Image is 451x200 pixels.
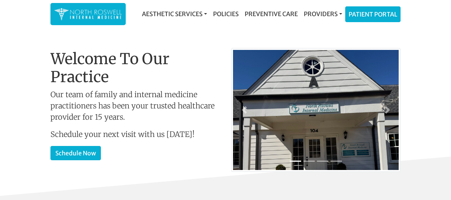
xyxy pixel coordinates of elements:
a: Aesthetic Services [139,6,210,21]
a: Policies [210,6,242,21]
a: Schedule Now [50,146,101,160]
h1: Welcome To Our Practice [50,50,220,86]
img: North Roswell Internal Medicine [54,7,122,21]
p: Our team of family and internal medicine practitioners has been your trusted healthcare provider ... [50,89,220,123]
a: Preventive Care [242,6,301,21]
p: Schedule your next visit with us [DATE]! [50,129,220,140]
a: Providers [301,6,345,21]
a: Patient Portal [346,7,400,22]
